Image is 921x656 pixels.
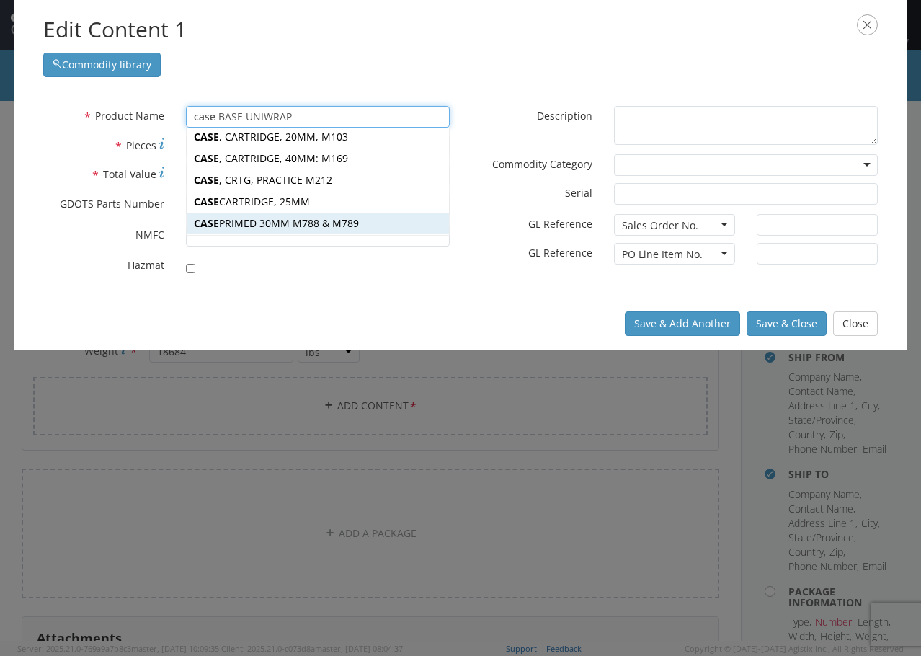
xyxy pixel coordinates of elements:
[194,216,219,230] strong: CASE
[43,14,878,45] h2: Edit Content 1
[747,311,827,336] button: Save & Close
[537,109,592,123] span: Description
[103,167,156,181] span: Total Value
[135,228,164,241] span: NMFC
[565,186,592,200] span: Serial
[60,197,164,210] span: GDOTS Parts Number
[187,148,449,169] div: , CARTRIDGE, 40MM: M169
[187,169,449,191] div: , CRTG, PRACTICE M212
[194,195,219,208] strong: CASE
[187,234,449,256] div: CARTRIDGE 30MM M788 (& M789)
[492,157,592,171] span: Commodity Category
[528,246,592,260] span: GL Reference
[833,311,878,336] button: Close
[95,109,164,123] span: Product Name
[187,213,449,234] div: PRIMED 30MM M788 & M789
[194,151,219,165] strong: CASE
[622,218,698,233] div: Sales Order No.
[126,138,156,152] span: Pieces
[187,126,449,148] div: , CARTRIDGE, 20MM, M103
[128,258,164,272] span: Hazmat
[194,130,219,143] strong: CASE
[43,53,161,77] button: Commodity library
[625,311,740,336] button: Save & Add Another
[528,217,592,231] span: GL Reference
[194,173,219,187] strong: CASE
[187,191,449,213] div: CARTRIDGE, 25MM
[622,247,703,262] div: PO Line Item No.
